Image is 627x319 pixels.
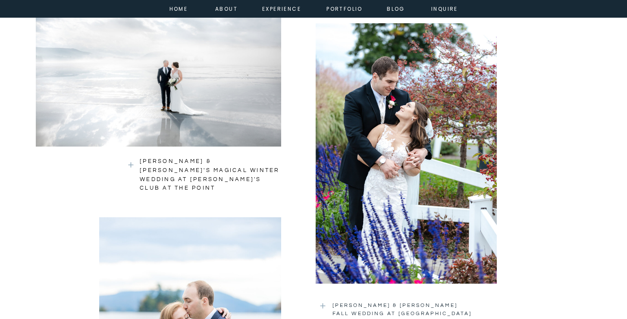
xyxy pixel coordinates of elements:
[262,4,297,12] a: experience
[167,4,190,12] a: home
[380,4,411,12] a: Blog
[215,4,235,12] a: about
[140,157,281,181] a: [PERSON_NAME] & [PERSON_NAME]'S MAGICAL WINTER WEDDING AT [PERSON_NAME]'S CLUB AT THE POINT
[429,4,460,12] a: inquire
[326,4,363,12] a: portfolio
